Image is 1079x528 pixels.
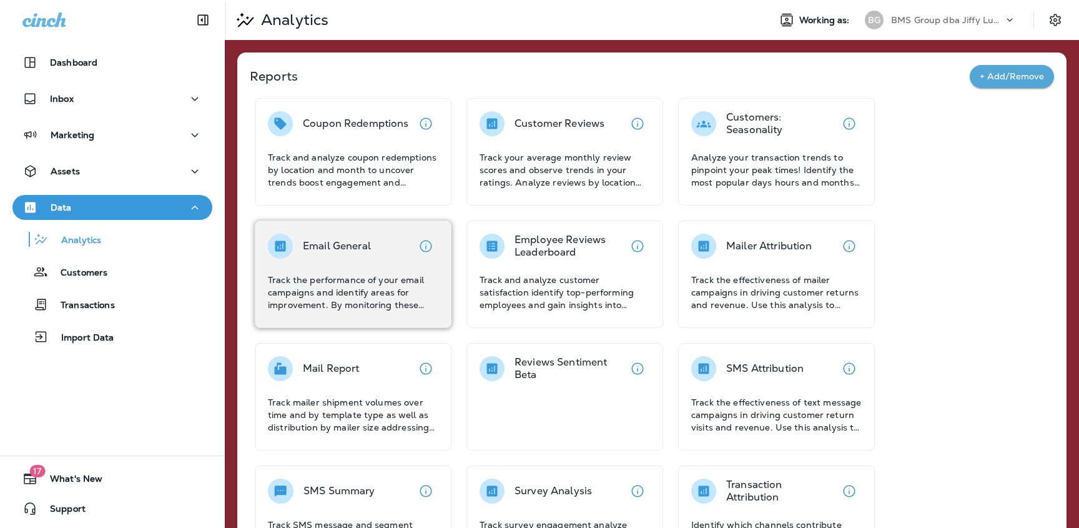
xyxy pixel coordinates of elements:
[12,466,212,491] button: 17What's New
[49,235,101,247] p: Analytics
[250,67,970,85] p: Reports
[970,65,1054,88] button: + Add/Remove
[865,11,884,29] div: BG
[799,15,852,26] span: Working as:
[12,50,212,75] button: Dashboard
[837,234,862,259] button: View details
[515,356,625,381] p: Reviews Sentiment Beta
[480,151,650,189] p: Track your average monthly review scores and observe trends in your ratings. Analyze reviews by l...
[37,474,102,489] span: What's New
[12,324,212,350] button: Import Data
[12,259,212,285] button: Customers
[51,166,80,176] p: Assets
[303,240,371,252] p: Email General
[12,122,212,147] button: Marketing
[12,159,212,184] button: Assets
[413,234,438,259] button: View details
[51,130,94,140] p: Marketing
[691,274,862,311] p: Track the effectiveness of mailer campaigns in driving customer returns and revenue. Use this ana...
[726,111,837,136] p: Customers: Seasonality
[29,465,45,477] span: 17
[515,117,604,130] p: Customer Reviews
[837,479,862,504] button: View details
[1044,9,1067,31] button: Settings
[49,332,114,344] p: Import Data
[51,202,72,212] p: Data
[12,226,212,252] button: Analytics
[268,151,438,189] p: Track and analyze coupon redemptions by location and month to uncover trends boost engagement and...
[691,396,862,434] p: Track the effectiveness of text message campaigns in driving customer return visits and revenue. ...
[50,94,74,104] p: Inbox
[12,496,212,521] button: Support
[726,240,812,252] p: Mailer Attribution
[837,111,862,136] button: View details
[12,86,212,111] button: Inbox
[413,111,438,136] button: View details
[837,356,862,381] button: View details
[12,195,212,220] button: Data
[625,234,650,259] button: View details
[303,362,360,375] p: Mail Report
[413,479,438,504] button: View details
[303,485,375,497] p: SMS Summary
[625,111,650,136] button: View details
[515,234,625,259] p: Employee Reviews Leaderboard
[413,356,438,381] button: View details
[303,117,409,130] p: Coupon Redemptions
[726,362,804,375] p: SMS Attribution
[268,396,438,434] p: Track mailer shipment volumes over time and by template type as well as distribution by mailer si...
[37,504,86,519] span: Support
[50,57,97,67] p: Dashboard
[48,300,115,312] p: Transactions
[515,485,592,497] p: Survey Analysis
[625,356,650,381] button: View details
[691,151,862,189] p: Analyze your transaction trends to pinpoint your peak times! Identify the most popular days hours...
[726,479,837,504] p: Transaction Attribution
[185,7,220,32] button: Collapse Sidebar
[48,267,107,279] p: Customers
[625,479,650,504] button: View details
[268,274,438,311] p: Track the performance of your email campaigns and identify areas for improvement. By monitoring t...
[256,11,328,29] p: Analytics
[480,274,650,311] p: Track and analyze customer satisfaction identify top-performing employees and gain insights into ...
[891,15,1003,25] p: BMS Group dba Jiffy Lube
[12,291,212,317] button: Transactions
